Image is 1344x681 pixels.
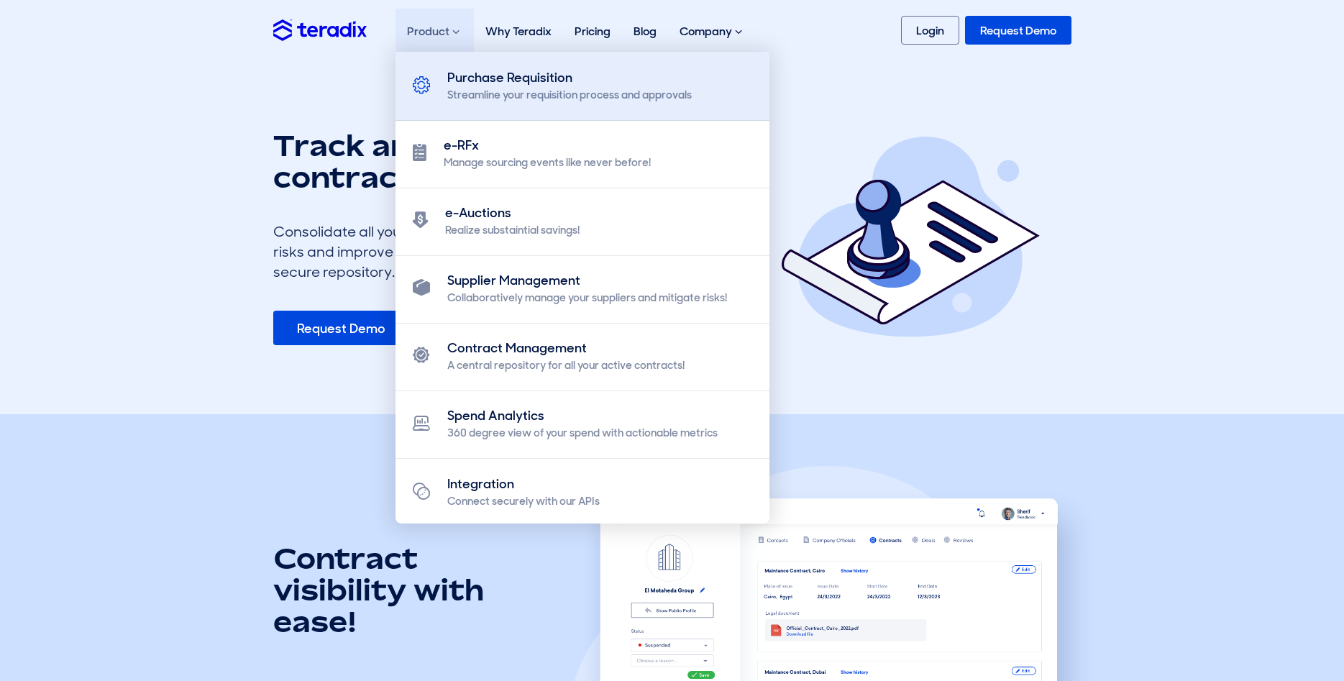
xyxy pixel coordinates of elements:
a: Pricing [563,9,622,54]
div: Integration [447,475,600,494]
div: Manage sourcing events like never before! [444,155,651,170]
div: Company [668,9,756,55]
h2: Contract visibility with ease! [273,542,525,637]
div: 360 degree view of your spend with actionable metrics [447,426,718,441]
a: e-RFx Manage sourcing events like never before! [396,119,769,188]
div: Realize substaintial savings! [445,223,580,238]
div: Consolidate all your contracts, minimize potential risks and improve compliance in one central se... [273,221,618,282]
div: Contract Management [447,339,685,358]
a: e-Auctions Realize substaintial savings! [396,187,769,256]
div: Connect securely with our APIs [447,494,600,509]
div: A central repository for all your active contracts! [447,358,685,373]
div: e-RFx [444,136,651,155]
div: e-Auctions [445,204,580,223]
div: Spend Analytics [447,406,718,426]
a: Spend Analytics 360 degree view of your spend with actionable metrics [396,390,769,459]
img: Teradix logo [273,19,367,40]
div: Collaboratively manage your suppliers and mitigate risks! [447,291,727,306]
h1: Track and manage contracts efficiently! [273,129,618,193]
div: Streamline your requisition process and approvals [447,88,692,103]
a: Contract Management A central repository for all your active contracts! [396,322,769,391]
img: Contract Management [782,137,1041,339]
a: Request Demo [273,311,409,345]
a: Login [901,16,959,45]
a: Supplier Management Collaboratively manage your suppliers and mitigate risks! [396,255,769,324]
a: Purchase Requisition Streamline your requisition process and approvals [396,52,769,121]
div: Supplier Management [447,271,727,291]
a: Blog [622,9,668,54]
div: Purchase Requisition [447,68,692,88]
a: Integration Connect securely with our APIs [396,457,769,526]
div: Product [396,9,474,55]
a: Request Demo [965,16,1071,45]
a: Why Teradix [474,9,563,54]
